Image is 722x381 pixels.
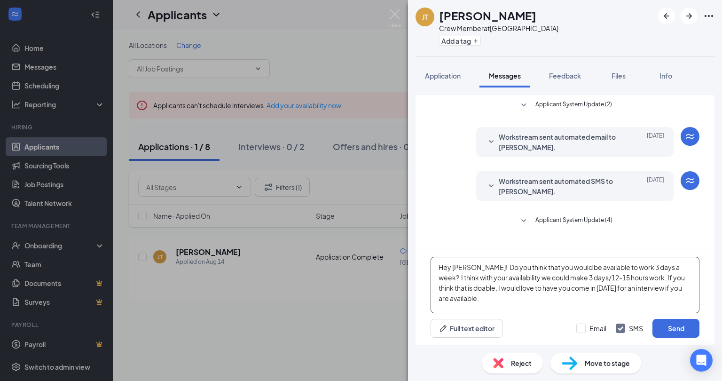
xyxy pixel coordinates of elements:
[499,132,622,152] span: Workstream sent automated email to [PERSON_NAME].
[489,71,521,80] span: Messages
[486,181,497,192] svg: SmallChevronDown
[439,8,536,24] h1: [PERSON_NAME]
[681,8,698,24] button: ArrowRight
[652,319,699,338] button: Send
[647,176,664,197] span: [DATE]
[425,71,461,80] span: Application
[549,71,581,80] span: Feedback
[499,176,622,197] span: Workstream sent automated SMS to [PERSON_NAME].
[703,10,714,22] svg: Ellipses
[486,136,497,148] svg: SmallChevronDown
[511,358,532,368] span: Reject
[439,324,448,333] svg: Pen
[684,131,696,142] svg: WorkstreamLogo
[612,71,626,80] span: Files
[585,358,630,368] span: Move to stage
[518,100,529,111] svg: SmallChevronDown
[661,10,672,22] svg: ArrowLeftNew
[431,319,502,338] button: Full text editorPen
[535,215,612,227] span: Applicant System Update (4)
[518,100,612,111] button: SmallChevronDownApplicant System Update (2)
[439,24,558,33] div: Crew Member at [GEOGRAPHIC_DATA]
[683,10,695,22] svg: ArrowRight
[518,215,612,227] button: SmallChevronDownApplicant System Update (4)
[518,215,529,227] svg: SmallChevronDown
[690,349,713,372] div: Open Intercom Messenger
[647,132,664,152] span: [DATE]
[535,100,612,111] span: Applicant System Update (2)
[659,71,672,80] span: Info
[422,12,428,22] div: JT
[431,257,699,313] textarea: Hey [PERSON_NAME]! Do you think that you would be available to work 3 days a week? I think with y...
[439,36,481,46] button: PlusAdd a tag
[684,175,696,186] svg: WorkstreamLogo
[473,38,479,44] svg: Plus
[658,8,675,24] button: ArrowLeftNew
